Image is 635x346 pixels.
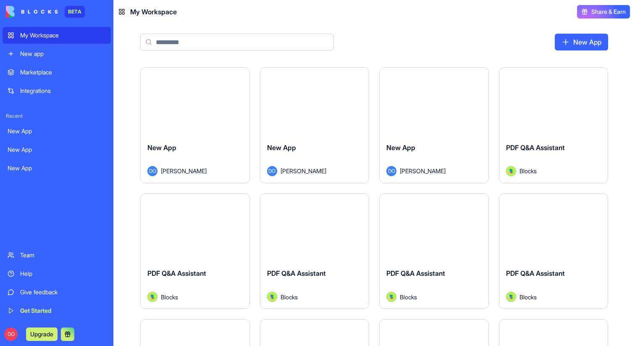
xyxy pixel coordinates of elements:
a: Give feedback [3,284,111,301]
div: Help [20,269,106,278]
a: BETA [6,6,85,18]
a: New AppDO[PERSON_NAME] [140,67,250,183]
a: Marketplace [3,64,111,81]
span: DO [386,166,396,176]
a: Integrations [3,82,111,99]
div: Integrations [20,87,106,95]
img: Avatar [386,292,396,302]
span: DO [267,166,277,176]
a: PDF Q&A AssistantAvatarBlocks [499,193,609,309]
span: DO [4,328,18,341]
span: DO [147,166,157,176]
a: New app [3,45,111,62]
img: Avatar [147,292,157,302]
span: New App [267,143,296,152]
button: Share & Earn [577,5,630,18]
span: PDF Q&A Assistant [506,143,565,152]
span: PDF Q&A Assistant [267,269,326,277]
img: Avatar [506,292,516,302]
span: Blocks [161,293,178,301]
a: Get Started [3,302,111,319]
a: Team [3,247,111,264]
a: New AppDO[PERSON_NAME] [260,67,370,183]
span: New App [386,143,415,152]
span: My Workspace [130,7,177,17]
div: New App [8,127,106,135]
span: Blocks [281,293,298,301]
div: New app [20,50,106,58]
a: PDF Q&A AssistantAvatarBlocks [260,193,370,309]
div: New App [8,164,106,172]
span: Blocks [520,293,537,301]
span: [PERSON_NAME] [400,166,446,175]
a: New App [3,160,111,177]
a: PDF Q&A AssistantAvatarBlocks [499,67,609,183]
div: Marketplace [20,68,106,77]
span: Recent [3,113,111,119]
div: Give feedback [20,288,106,296]
a: New App [555,34,608,50]
div: Team [20,251,106,259]
div: My Workspace [20,31,106,40]
a: New App [3,141,111,158]
img: Avatar [506,166,516,176]
span: [PERSON_NAME] [161,166,207,175]
span: PDF Q&A Assistant [506,269,565,277]
a: My Workspace [3,27,111,44]
span: PDF Q&A Assistant [147,269,206,277]
img: Avatar [267,292,277,302]
a: New AppDO[PERSON_NAME] [379,67,489,183]
div: New App [8,145,106,154]
span: Blocks [520,166,537,175]
a: Upgrade [26,330,58,338]
span: PDF Q&A Assistant [386,269,445,277]
span: Blocks [400,293,417,301]
a: PDF Q&A AssistantAvatarBlocks [140,193,250,309]
a: Help [3,265,111,282]
img: logo [6,6,58,18]
div: BETA [65,6,85,18]
a: New App [3,123,111,140]
span: [PERSON_NAME] [281,166,326,175]
div: Get Started [20,306,106,315]
span: Share & Earn [591,8,626,16]
button: Upgrade [26,328,58,341]
span: New App [147,143,176,152]
a: PDF Q&A AssistantAvatarBlocks [379,193,489,309]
